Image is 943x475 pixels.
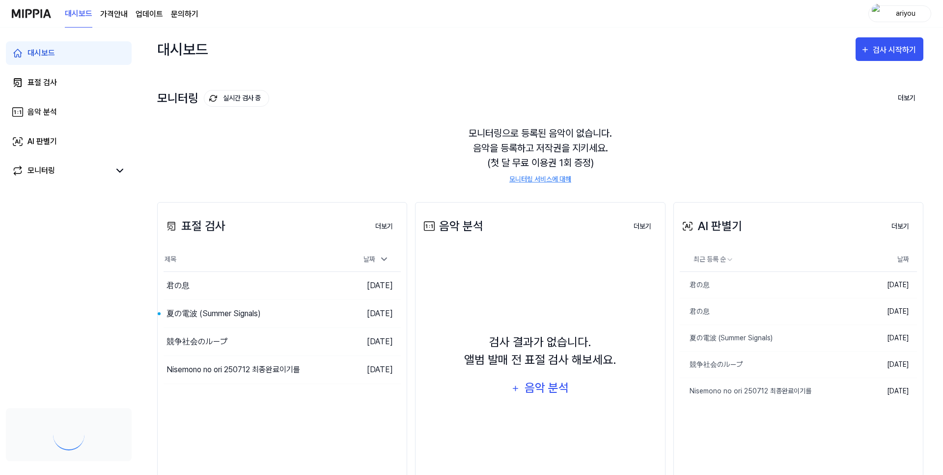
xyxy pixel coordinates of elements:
[28,47,55,59] div: 대시보드
[166,364,300,376] div: Nisemono no ori 250712 최종완료이기를
[166,280,190,292] div: 君の息
[6,100,132,124] a: 음악 분석
[680,378,860,404] a: Nisemono no ori 250712 최종완료이기를
[171,8,198,20] a: 문의하기
[680,306,710,317] div: 君の息
[680,217,742,235] div: AI 판별기
[509,174,571,184] a: 모니터링 서비스에 대해
[164,217,225,235] div: 표절 검사
[680,352,860,378] a: 競争社会のループ
[680,298,860,325] a: 君の息
[209,94,217,102] img: monitoring Icon
[856,37,923,61] button: 검사 시작하기
[626,216,659,237] a: 더보기
[65,0,92,28] a: 대시보드
[505,377,576,400] button: 음악 분석
[6,130,132,153] a: AI 판별기
[166,308,261,320] div: 夏の電波 (Summer Signals)
[367,216,401,237] a: 더보기
[872,4,884,24] img: profile
[860,351,917,378] td: [DATE]
[873,44,918,57] div: 검사 시작하기
[136,8,163,20] a: 업데이트
[164,248,341,271] th: 제목
[887,8,925,19] div: ariyou
[166,336,227,348] div: 競争社会のループ
[157,114,923,196] div: 모니터링으로 등록된 음악이 없습니다. 음악을 등록하고 저작권을 지키세요. (첫 달 무료 이용권 1회 증정)
[28,77,57,89] div: 표절 검사
[6,41,132,65] a: 대시보드
[860,271,917,298] td: [DATE]
[28,136,57,148] div: AI 판별기
[341,299,401,327] td: [DATE]
[341,356,401,384] td: [DATE]
[680,272,860,298] a: 君の息
[341,327,401,356] td: [DATE]
[860,378,917,404] td: [DATE]
[6,71,132,94] a: 표절 검사
[367,217,401,237] button: 더보기
[28,165,55,177] div: 모니터링
[157,90,269,107] div: 모니터링
[360,251,393,267] div: 날짜
[680,386,811,396] div: Nisemono no ori 250712 최종완료이기를
[868,5,931,22] button: profileariyou
[523,379,570,397] div: 음악 분석
[860,298,917,325] td: [DATE]
[626,217,659,237] button: 더보기
[421,217,483,235] div: 음악 분석
[157,37,208,61] div: 대시보드
[204,90,269,107] button: 실시간 검사 중
[680,325,860,351] a: 夏の電波 (Summer Signals)
[341,271,401,299] td: [DATE]
[680,333,773,343] div: 夏の電波 (Summer Signals)
[884,217,917,237] button: 더보기
[860,248,917,271] th: 날짜
[12,165,110,177] a: 모니터링
[100,8,128,20] button: 가격안내
[860,325,917,351] td: [DATE]
[28,106,57,118] div: 음악 분석
[884,216,917,237] a: 더보기
[890,88,923,109] button: 더보기
[680,359,743,370] div: 競争社会のループ
[464,333,616,369] div: 검사 결과가 없습니다. 앨범 발매 전 표절 검사 해보세요.
[680,280,710,290] div: 君の息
